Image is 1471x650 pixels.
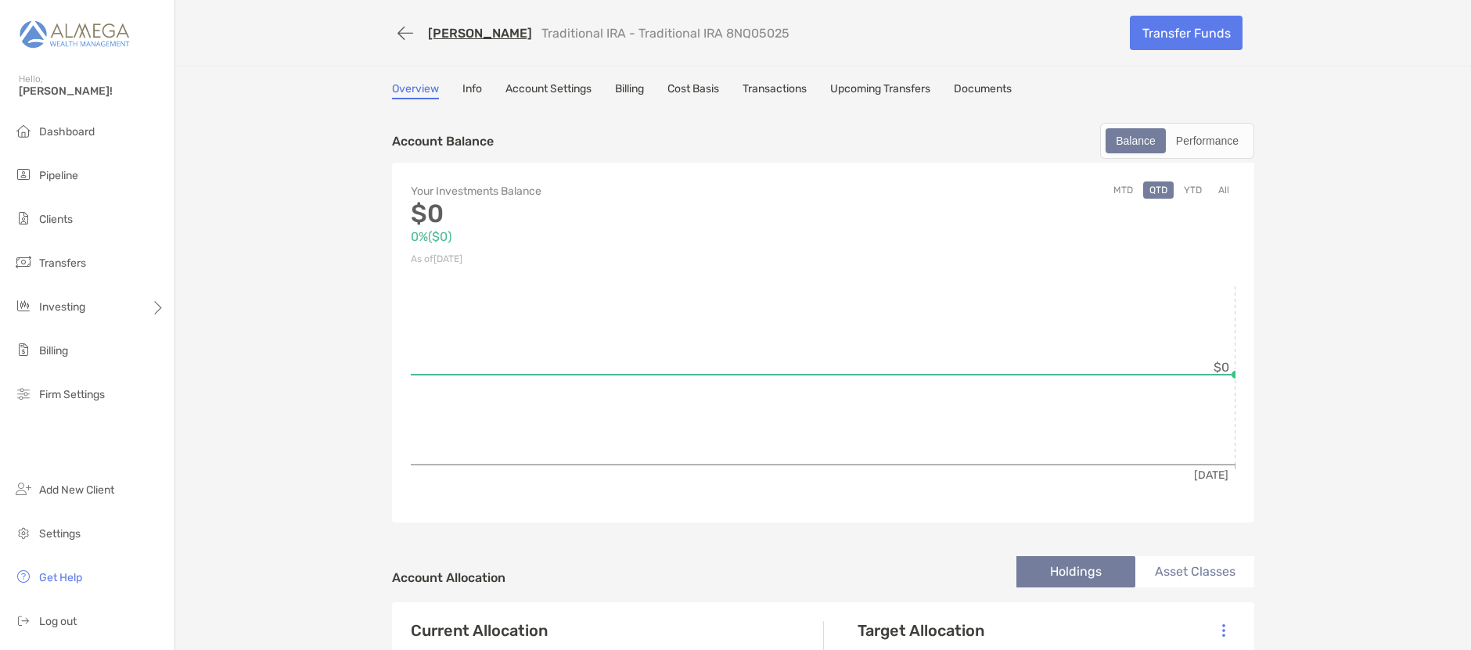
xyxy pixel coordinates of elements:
[1135,556,1254,587] li: Asset Classes
[1222,623,1225,637] img: Icon List Menu
[39,257,86,270] span: Transfers
[1214,360,1229,375] tspan: $0
[39,571,82,584] span: Get Help
[39,388,105,401] span: Firm Settings
[1167,130,1247,152] div: Performance
[14,209,33,228] img: clients icon
[1194,469,1228,482] tspan: [DATE]
[19,84,165,98] span: [PERSON_NAME]!
[667,82,719,99] a: Cost Basis
[19,6,131,63] img: Zoe Logo
[462,82,482,99] a: Info
[858,621,1042,640] h4: Target Allocation
[1130,16,1243,50] a: Transfer Funds
[14,567,33,586] img: get-help icon
[743,82,807,99] a: Transactions
[39,125,95,138] span: Dashboard
[14,165,33,184] img: pipeline icon
[411,250,823,269] p: As of [DATE]
[411,227,823,246] p: 0% ( $0 )
[954,82,1012,99] a: Documents
[411,621,548,640] h4: Current Allocation
[1016,556,1135,587] li: Holdings
[615,82,644,99] a: Billing
[14,611,33,630] img: logout icon
[1212,181,1235,199] button: All
[1143,181,1174,199] button: QTD
[541,26,789,41] p: Traditional IRA - Traditional IRA 8NQ05025
[39,615,77,628] span: Log out
[411,181,823,201] p: Your Investments Balance
[411,204,823,224] p: $0
[1100,123,1254,159] div: segmented control
[1178,181,1208,199] button: YTD
[392,131,494,151] p: Account Balance
[14,253,33,271] img: transfers icon
[14,296,33,315] img: investing icon
[14,479,33,498] img: add_new_client icon
[392,82,439,99] a: Overview
[14,121,33,140] img: dashboard icon
[39,300,85,314] span: Investing
[14,384,33,403] img: firm-settings icon
[39,527,81,540] span: Settings
[428,26,532,41] a: [PERSON_NAME]
[14,523,33,542] img: settings icon
[830,82,930,99] a: Upcoming Transfers
[39,213,73,226] span: Clients
[14,340,33,359] img: billing icon
[1107,181,1139,199] button: MTD
[39,344,68,357] span: Billing
[505,82,592,99] a: Account Settings
[39,483,114,497] span: Add New Client
[39,169,78,182] span: Pipeline
[392,570,505,585] h4: Account Allocation
[1107,130,1164,152] div: Balance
